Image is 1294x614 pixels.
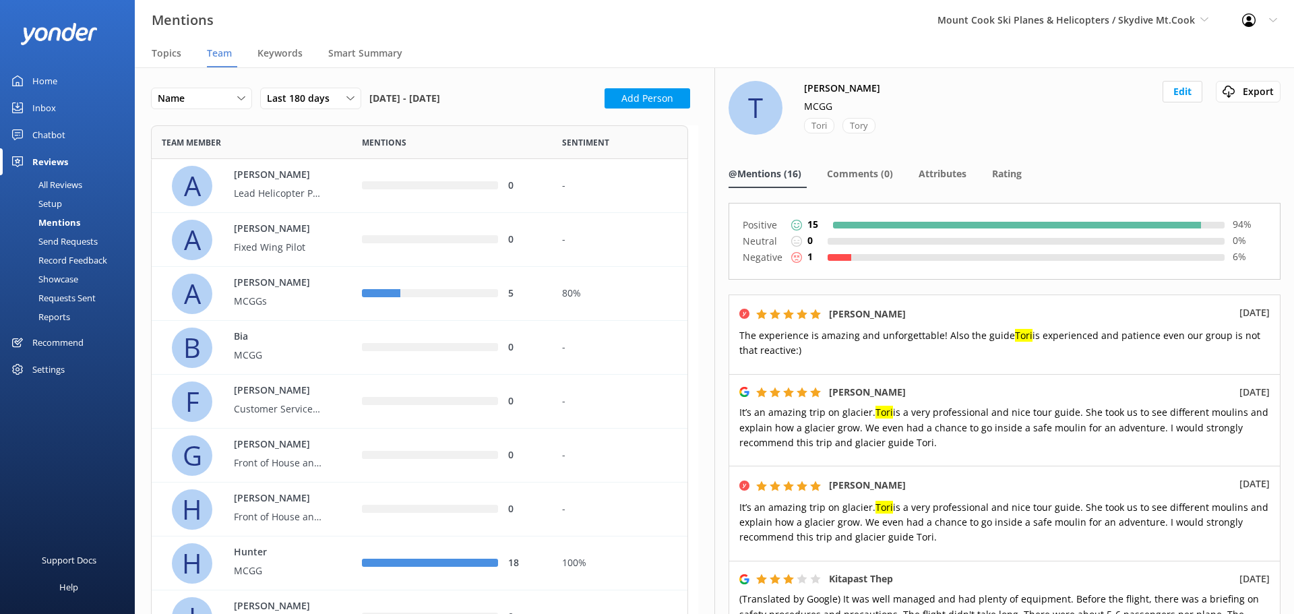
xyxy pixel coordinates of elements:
h5: [PERSON_NAME] [829,478,906,493]
mark: Tori [1015,329,1033,342]
div: row [151,159,688,213]
p: [PERSON_NAME] [234,222,321,237]
a: Showcase [8,270,135,288]
div: Requests Sent [8,288,96,307]
div: 0 [508,340,542,355]
button: Edit [1163,81,1202,102]
mark: Tori [875,501,893,514]
p: Lead Helicopter Pilot [234,186,321,201]
span: Rating [992,167,1022,181]
div: row [151,375,688,429]
div: Mentions [8,213,80,232]
div: Home [32,67,57,94]
span: Keywords [257,47,303,60]
a: Reports [8,307,135,326]
span: Mount Cook Ski Planes & Helicopters / Skydive Mt.Cook [937,13,1195,26]
p: MCGG [234,348,321,363]
div: All Reviews [8,175,82,194]
div: H [172,543,212,584]
div: Reviews [32,148,68,175]
div: A [172,166,212,206]
div: F [172,381,212,422]
div: Inbox [32,94,56,121]
span: Name [158,91,193,106]
div: 0 [508,502,542,517]
p: [PERSON_NAME] [234,168,321,183]
div: Settings [32,356,65,383]
p: 6 % [1233,249,1266,264]
h5: [PERSON_NAME] [829,385,906,400]
a: Setup [8,194,135,213]
a: Requests Sent [8,288,135,307]
div: Record Feedback [8,251,107,270]
div: row [151,321,688,375]
p: Positive [743,217,783,233]
p: 0 [807,233,813,248]
span: @Mentions (16) [729,167,801,181]
div: - [562,448,677,463]
div: Tory [842,118,875,133]
div: 80% [562,286,677,301]
p: MCGG [234,563,321,578]
span: The experience is amazing and unforgettable! Also the guide is experienced and patience even our ... [739,329,1260,357]
div: 0 [508,394,542,409]
div: 5 [508,286,542,301]
p: [PERSON_NAME] [234,437,321,452]
div: T [729,81,782,135]
p: Neutral [743,233,783,249]
div: A [172,274,212,314]
h5: Kitapast Thep [829,572,893,586]
div: Send Requests [8,232,98,251]
div: Reports [8,307,70,326]
span: Smart Summary [328,47,402,60]
div: Help [59,574,78,601]
div: 0 [508,179,542,193]
mark: Tori [875,406,893,419]
p: [DATE] [1239,572,1270,586]
div: row [151,213,688,267]
div: Support Docs [42,547,96,574]
p: [DATE] [1239,305,1270,320]
p: 0 % [1233,233,1266,248]
div: row [151,483,688,536]
div: 0 [508,448,542,463]
a: Send Requests [8,232,135,251]
p: 15 [807,217,818,232]
p: MCGG [804,99,832,114]
div: row [151,536,688,590]
span: Comments (0) [827,167,893,181]
span: It’s an amazing trip on glacier. is a very professional and nice tour guide. She took us to see d... [739,501,1268,544]
div: - [562,394,677,409]
p: Front of House and Ground Crew Team Leader-Mount Cook Ski Planes and Helicopters [234,510,321,524]
span: Mentions [362,136,406,149]
div: Showcase [8,270,78,288]
div: H [172,489,212,530]
div: Recommend [32,329,84,356]
span: Team [207,47,232,60]
img: yonder-white-logo.png [20,23,98,45]
p: [PERSON_NAME] [234,383,321,398]
p: [PERSON_NAME] [234,599,321,614]
p: Customer Service and Ground Crew [234,402,321,417]
div: - [562,502,677,517]
h5: [PERSON_NAME] [829,307,906,321]
a: All Reviews [8,175,135,194]
div: row [151,267,688,321]
p: [DATE] [1239,385,1270,400]
div: - [562,340,677,355]
div: B [172,328,212,368]
div: A [172,220,212,260]
div: - [562,179,677,193]
h3: Mentions [152,9,214,31]
div: Chatbot [32,121,65,148]
span: Sentiment [562,136,609,149]
a: Mentions [8,213,135,232]
p: Hunter [234,545,321,560]
span: Team member [162,136,221,149]
p: Negative [743,249,783,266]
p: Front of House and Ground Crew Team Leader-Skydive Mt Cook [234,456,321,470]
div: 100% [562,556,677,571]
div: G [172,435,212,476]
p: MCGGs [234,294,321,309]
span: Topics [152,47,181,60]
